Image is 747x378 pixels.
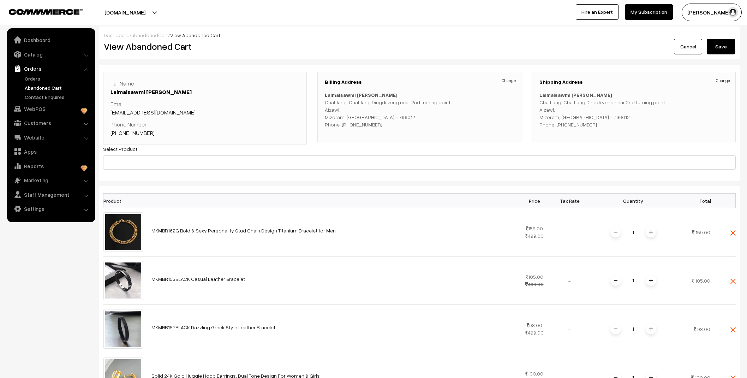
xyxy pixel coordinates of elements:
[23,75,93,82] a: Orders
[325,91,514,128] p: Chaltlang, Chaltlang Dingdi veng near 2nd turning point Aizawl, Mizoram, [GEOGRAPHIC_DATA] - 7960...
[9,34,93,46] a: Dashboard
[539,79,728,85] h3: Shipping Address
[9,7,71,16] a: COMMMERCE
[9,174,93,187] a: Marketing
[502,77,516,84] a: Change
[325,92,398,98] b: Lalmalsawmi [PERSON_NAME]
[568,278,571,284] span: -
[568,326,571,332] span: -
[110,88,192,95] a: Lalmalsawmi [PERSON_NAME]
[170,32,220,38] span: View Abandoned Cart
[517,305,552,353] td: 98.00
[131,32,168,38] a: abandonedCart
[697,326,710,332] span: 98.00
[587,194,679,208] th: Quantity
[682,4,742,21] button: [PERSON_NAME]
[525,281,544,287] strike: 499.00
[517,194,552,208] th: Price
[9,102,93,115] a: WebPOS
[525,330,544,336] strike: 499.00
[707,39,735,54] button: Save
[325,79,514,85] h3: Billing Address
[576,4,618,20] a: Hire an Expert
[625,4,673,20] a: My Subscription
[104,32,130,38] a: Dashboard
[23,93,93,101] a: Contact Enquires
[728,7,738,18] img: user
[517,256,552,305] td: 105.00
[110,120,299,137] p: Phone Number
[151,324,275,330] a: MKMBR157BLACK Dazzling Greek Style Leather Bracelet
[674,39,702,54] a: Cancel
[525,233,544,239] strike: 499.00
[614,230,617,234] img: minus
[9,202,93,215] a: Settings
[614,327,617,331] img: minus
[9,48,93,61] a: Catalog
[9,117,93,129] a: Customers
[679,194,715,208] th: Total
[9,145,93,158] a: Apps
[730,230,736,236] img: close
[110,129,155,136] a: [PHONE_NUMBER]
[151,228,336,234] a: MKMBR162G Bold & Sexy Personality Stud Chain Design Titanium Bracelet for Men
[649,230,653,234] img: plusI
[103,145,137,153] label: Select Product
[103,194,147,208] th: Product
[151,276,245,282] a: MKMBR153BLACK Casual Leather Bracelet
[517,208,552,256] td: 159.00
[649,279,653,282] img: plusI
[110,100,299,117] p: Email
[9,188,93,201] a: Staff Management
[649,327,653,331] img: plusI
[716,77,730,84] a: Change
[103,212,143,252] img: imagunhzhar2ebdr.jpeg
[552,194,587,208] th: Tax Rate
[9,131,93,144] a: Website
[80,4,170,21] button: [DOMAIN_NAME]
[730,327,736,332] img: close
[730,279,736,284] img: close
[104,31,735,39] div: / /
[539,92,612,98] b: Lalmalsawmi [PERSON_NAME]
[9,62,93,75] a: Orders
[695,229,710,235] span: 159.00
[103,309,143,349] img: imagunkxxfpjhg7z.jpeg
[9,160,93,172] a: Reports
[110,109,196,116] a: [EMAIL_ADDRESS][DOMAIN_NAME]
[103,261,143,300] img: imagrdg7umyuhgpn.jpeg
[568,229,571,235] span: -
[104,41,414,52] h2: View Abandoned Cart
[23,84,93,91] a: Abandoned Cart
[9,9,83,14] img: COMMMERCE
[539,91,728,128] p: Chaltlang, Chaltlang Dingdi veng near 2nd turning point Aizawl, Mizoram, [GEOGRAPHIC_DATA] - 7960...
[110,79,299,96] p: Full Name
[614,279,617,282] img: minus
[695,278,710,284] span: 105.00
